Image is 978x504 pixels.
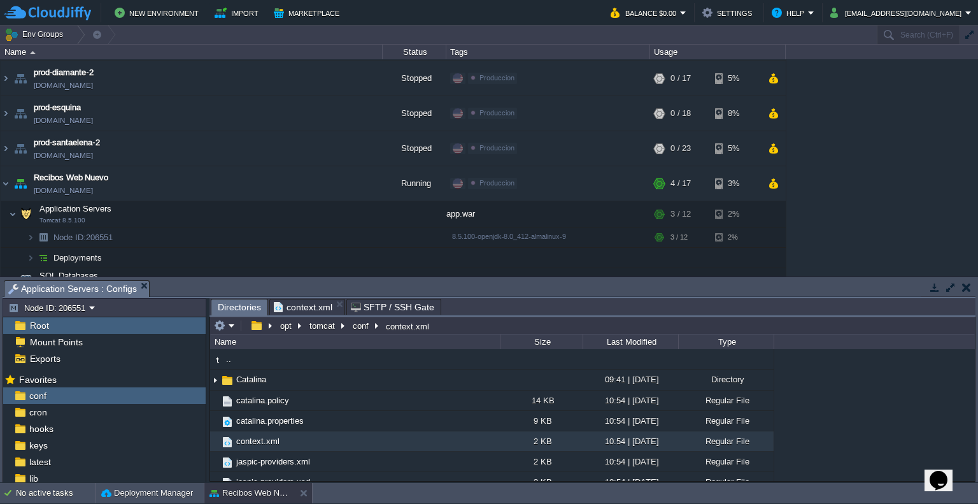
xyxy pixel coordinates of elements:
span: Directories [218,299,261,315]
button: opt [278,320,295,331]
img: AMDAwAAAACH5BAEAAAAALAAAAAABAAEAAAICRAEAOw== [210,370,220,390]
div: 5% [715,61,756,96]
div: No active tasks [16,483,96,503]
a: Deployments [52,252,104,263]
a: context.xml [234,436,281,447]
img: AMDAwAAAACH5BAEAAAAALAAAAAABAAEAAAICRAEAOw== [1,96,11,131]
a: [DOMAIN_NAME] [34,184,93,197]
a: jaspic-providers.xml [234,456,312,467]
div: Status [383,45,446,59]
div: 3 / 12 [670,201,691,227]
span: 206551 [52,232,115,243]
button: New Environment [115,5,202,20]
button: Marketplace [274,5,343,20]
a: Application ServersTomcat 8.5.100 [38,204,113,213]
img: AMDAwAAAACH5BAEAAAAALAAAAAABAAEAAAICRAEAOw== [1,131,11,166]
div: 2 KB [500,452,583,472]
div: 3% [715,166,756,201]
img: AMDAwAAAACH5BAEAAAAALAAAAAABAAEAAAICRAEAOw== [1,166,11,201]
img: AMDAwAAAACH5BAEAAAAALAAAAAABAAEAAAICRAEAOw== [34,248,52,268]
a: [DOMAIN_NAME] [34,79,93,92]
div: 0 / 18 [670,96,691,131]
button: conf [351,320,372,331]
img: AMDAwAAAACH5BAEAAAAALAAAAAABAAEAAAICRAEAOw== [210,472,220,492]
img: AMDAwAAAACH5BAEAAAAALAAAAAABAAEAAAICRAEAOw== [11,166,29,201]
div: 10:54 | [DATE] [583,411,678,431]
span: latest [27,456,53,468]
img: AMDAwAAAACH5BAEAAAAALAAAAAABAAEAAAICRAEAOw== [9,201,17,227]
img: AMDAwAAAACH5BAEAAAAALAAAAAABAAEAAAICRAEAOw== [220,476,234,490]
a: lib [27,473,40,484]
div: Directory [678,370,774,389]
a: .. [224,354,233,364]
button: Env Groups [4,25,67,43]
span: context.xml [274,299,332,315]
div: 8% [715,96,756,131]
span: catalina.policy [234,395,291,406]
div: Name [211,335,500,349]
span: Produccion [479,74,514,82]
div: 0 / 23 [670,131,691,166]
img: AMDAwAAAACH5BAEAAAAALAAAAAABAAEAAAICRAEAOw== [210,411,220,431]
img: AMDAwAAAACH5BAEAAAAALAAAAAABAAEAAAICRAEAOw== [17,201,35,227]
div: 1 / 5 [670,268,686,294]
span: Produccion [479,144,514,152]
a: cron [27,407,49,418]
span: Catalina [234,374,268,385]
span: Produccion [479,179,514,187]
span: Favorites [17,374,59,385]
a: Favorites [17,375,59,385]
a: catalina.properties [234,415,306,426]
a: prod-diamante-2 [34,66,94,79]
div: Stopped [383,61,446,96]
img: CloudJiffy [4,5,91,21]
a: conf [27,390,48,401]
button: tomcat [308,320,338,331]
div: 10:54 | [DATE] [583,472,678,492]
button: Node ID: 206551 [8,302,89,313]
button: Help [772,5,808,20]
img: AMDAwAAAACH5BAEAAAAALAAAAAABAAEAAAICRAEAOw== [220,456,234,470]
div: 09:41 | [DATE] [583,370,678,389]
div: 9 KB [500,411,583,431]
div: Regular File [678,452,774,472]
div: Tags [447,45,649,59]
span: Tomcat 8.5.100 [39,217,85,224]
a: Mount Points [27,336,85,348]
a: jaspic-providers.xsd [234,477,312,487]
span: Application Servers [38,203,113,214]
img: AMDAwAAAACH5BAEAAAAALAAAAAABAAEAAAICRAEAOw== [27,248,34,268]
img: AMDAwAAAACH5BAEAAAAALAAAAAABAAEAAAICRAEAOw== [210,353,224,367]
a: hooks [27,423,55,435]
a: Exports [27,353,62,364]
div: context.xml [383,320,429,331]
div: Usage [651,45,785,59]
div: Type [679,335,774,349]
img: AMDAwAAAACH5BAEAAAAALAAAAAABAAEAAAICRAEAOw== [210,431,220,451]
span: 8.5.100-openjdk-8.0_412-almalinux-9 [452,233,566,240]
img: AMDAwAAAACH5BAEAAAAALAAAAAABAAEAAAICRAEAOw== [11,96,29,131]
div: 5% [715,131,756,166]
span: prod-santaelena-2 [34,136,100,149]
button: Recibos Web Nuevo [209,487,290,500]
div: 10:54 | [DATE] [583,452,678,472]
span: keys [27,440,50,451]
img: AMDAwAAAACH5BAEAAAAALAAAAAABAAEAAAICRAEAOw== [220,435,234,449]
img: AMDAwAAAACH5BAEAAAAALAAAAAABAAEAAAICRAEAOw== [220,373,234,387]
img: AMDAwAAAACH5BAEAAAAALAAAAAABAAEAAAICRAEAOw== [17,268,35,294]
div: Name [1,45,382,59]
button: [EMAIL_ADDRESS][DOMAIN_NAME] [830,5,965,20]
div: Regular File [678,391,774,410]
img: AMDAwAAAACH5BAEAAAAALAAAAAABAAEAAAICRAEAOw== [34,227,52,247]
